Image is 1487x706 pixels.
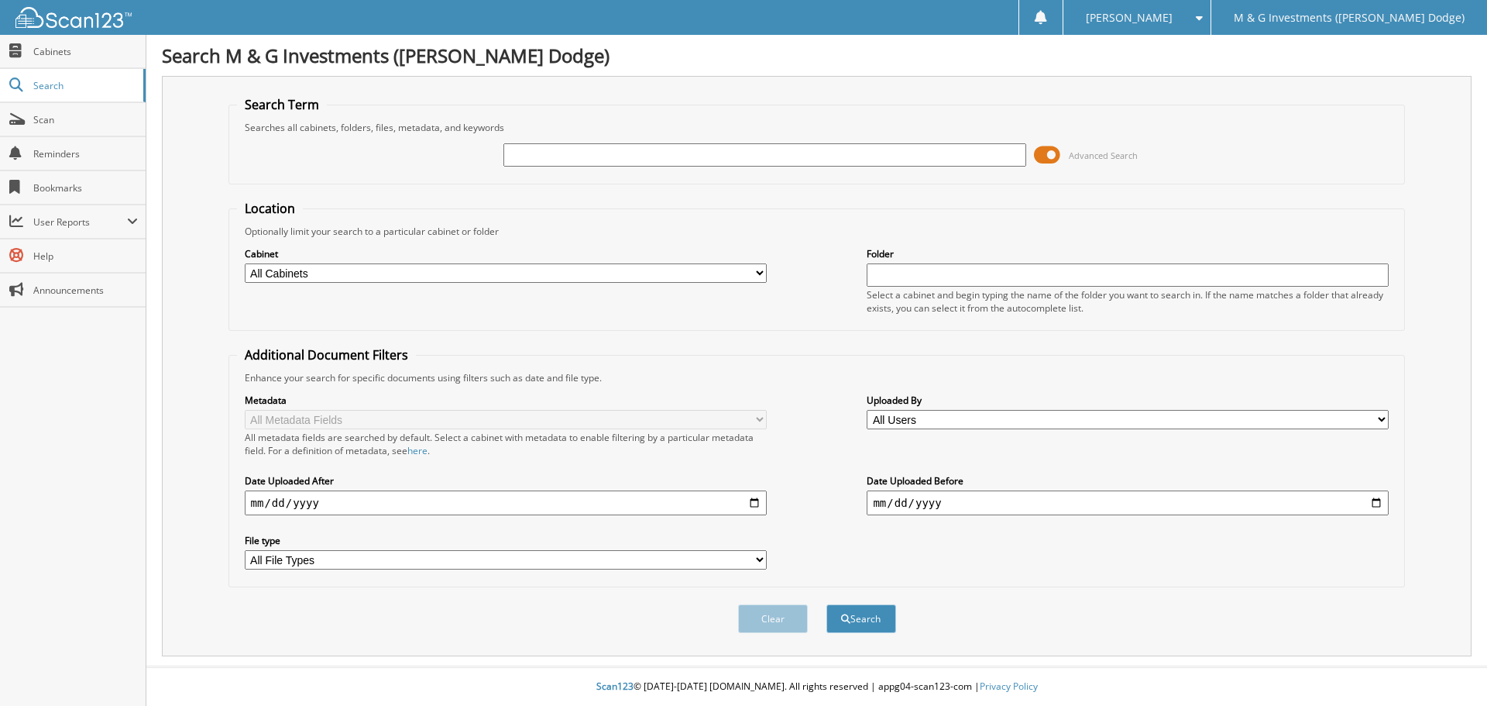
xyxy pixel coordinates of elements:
input: start [245,491,767,515]
span: Announcements [33,284,138,297]
span: [PERSON_NAME] [1086,13,1173,22]
div: All metadata fields are searched by default. Select a cabinet with metadata to enable filtering b... [245,431,767,457]
span: M & G Investments ([PERSON_NAME] Dodge) [1234,13,1465,22]
button: Clear [738,604,808,633]
a: Privacy Policy [980,680,1038,693]
div: © [DATE]-[DATE] [DOMAIN_NAME]. All rights reserved | appg04-scan123-com | [146,668,1487,706]
span: User Reports [33,215,127,229]
legend: Search Term [237,96,327,113]
iframe: Chat Widget [1410,632,1487,706]
label: Uploaded By [867,394,1389,407]
img: scan123-logo-white.svg [15,7,132,28]
div: Select a cabinet and begin typing the name of the folder you want to search in. If the name match... [867,288,1389,315]
div: Enhance your search for specific documents using filters such as date and file type. [237,371,1397,384]
a: here [407,444,428,457]
input: end [867,491,1389,515]
label: File type [245,534,767,547]
legend: Location [237,200,303,217]
span: Scan123 [596,680,634,693]
span: Search [33,79,136,92]
label: Date Uploaded After [245,474,767,487]
label: Metadata [245,394,767,407]
label: Folder [867,247,1389,260]
label: Cabinet [245,247,767,260]
span: Scan [33,113,138,126]
span: Reminders [33,147,138,160]
span: Cabinets [33,45,138,58]
span: Bookmarks [33,181,138,195]
button: Search [826,604,896,633]
h1: Search M & G Investments ([PERSON_NAME] Dodge) [162,43,1472,68]
legend: Additional Document Filters [237,346,416,363]
span: Advanced Search [1069,150,1138,161]
div: Optionally limit your search to a particular cabinet or folder [237,225,1397,238]
span: Help [33,250,138,263]
div: Searches all cabinets, folders, files, metadata, and keywords [237,121,1397,134]
label: Date Uploaded Before [867,474,1389,487]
